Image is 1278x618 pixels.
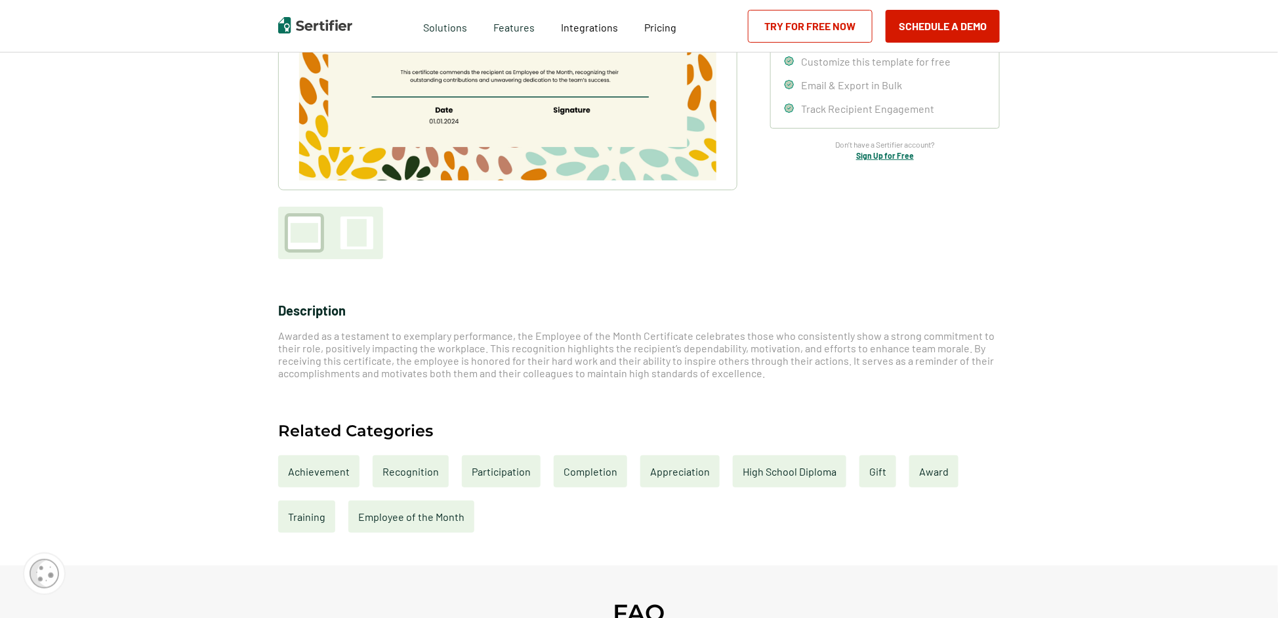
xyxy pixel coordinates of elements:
[554,455,627,487] a: Completion
[748,10,873,43] a: Try for Free Now
[278,17,352,33] img: Sertifier | Digital Credentialing Platform
[424,18,468,34] span: Solutions
[640,455,720,487] a: Appreciation
[801,55,951,68] span: Customize this template for free
[562,21,619,33] span: Integrations
[562,18,619,34] a: Integrations
[30,559,59,588] img: Cookie Popup Icon
[909,455,958,487] a: Award
[801,79,902,91] span: Email & Export in Bulk
[835,138,935,151] span: Don’t have a Sertifier account?
[494,18,535,34] span: Features
[859,455,896,487] a: Gift
[801,102,934,115] span: Track Recipient Engagement
[278,455,360,487] a: Achievement
[1212,555,1278,618] iframe: Chat Widget
[645,21,677,33] span: Pricing
[348,501,474,533] a: Employee of the Month
[886,10,1000,43] button: Schedule a Demo
[462,455,541,487] a: Participation
[373,455,449,487] a: Recognition
[856,151,914,160] a: Sign Up for Free
[278,302,346,318] span: Description
[733,455,846,487] a: High School Diploma
[278,329,995,379] span: Awarded as a testament to exemplary performance, the Employee of the Month Certificate celebrates...
[278,501,335,533] a: Training
[645,18,677,34] a: Pricing
[278,422,433,439] h2: Related Categories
